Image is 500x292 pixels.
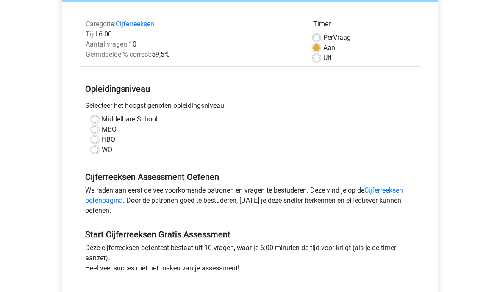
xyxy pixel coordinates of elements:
[116,20,154,28] a: Cijferreeksen
[86,20,116,28] span: Categorie:
[79,243,421,277] div: Deze cijferreeksen oefentest bestaat uit 10 vragen, waar je 6:00 minuten de tijd voor krijgt (als...
[102,125,117,135] label: MBO
[79,50,307,60] div: 59,5%
[86,41,129,49] span: Aantal vragen:
[79,101,421,115] div: Selecteer het hoogst genoten opleidingsniveau.
[102,115,158,125] label: Middelbare School
[85,172,415,182] h5: Cijferreeksen Assessment Oefenen
[323,53,331,63] label: Uit
[323,34,333,42] span: Per
[313,19,414,33] div: Timer
[86,51,152,59] span: Gemiddelde % correct:
[86,30,99,39] span: Tijd:
[323,43,335,53] label: Aan
[79,30,307,40] div: 6:00
[323,33,351,43] label: Vraag
[79,40,307,50] div: 10
[102,135,115,145] label: HBO
[85,81,415,98] h5: Opleidingsniveau
[85,230,415,240] h5: Start Cijferreeksen Gratis Assessment
[102,145,112,155] label: WO
[79,186,421,220] div: We raden aan eerst de veelvoorkomende patronen en vragen te bestuderen. Deze vind je op de . Door...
